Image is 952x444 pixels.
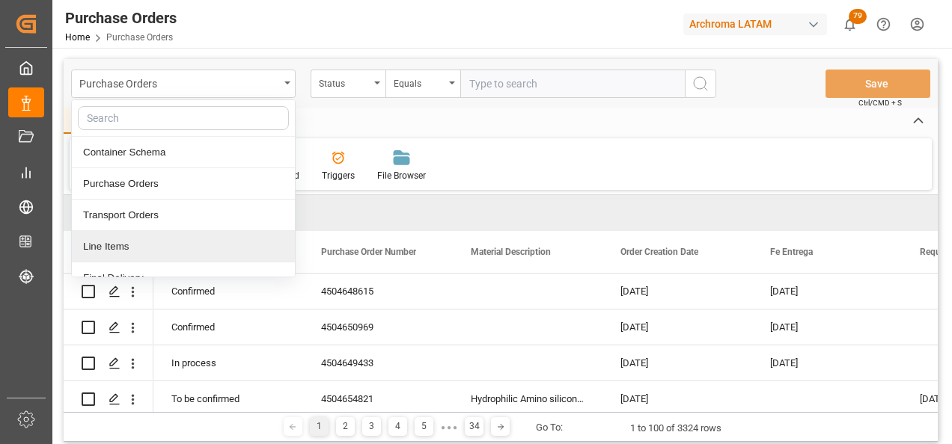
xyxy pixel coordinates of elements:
[465,417,483,436] div: 34
[415,417,433,436] div: 5
[71,70,296,98] button: close menu
[752,309,902,345] div: [DATE]
[752,274,902,309] div: [DATE]
[303,381,453,416] div: 4504654821
[303,274,453,309] div: 4504648615
[683,10,833,38] button: Archroma LATAM
[64,381,153,417] div: Press SPACE to select this row.
[441,422,457,433] div: ● ● ●
[72,262,295,294] div: Final Delivery
[311,70,385,98] button: open menu
[321,247,416,257] span: Purchase Order Number
[310,417,329,436] div: 1
[362,417,381,436] div: 3
[64,108,115,134] div: Home
[336,417,355,436] div: 2
[72,137,295,168] div: Container Schema
[833,7,867,41] button: show 79 new notifications
[602,345,752,380] div: [DATE]
[322,169,355,182] div: Triggers
[685,70,716,98] button: search button
[65,7,177,29] div: Purchase Orders
[319,73,370,90] div: Status
[303,309,453,345] div: 4504650969
[471,247,551,257] span: Material Description
[64,345,153,381] div: Press SPACE to select this row.
[602,309,752,345] div: [DATE]
[377,169,426,182] div: File Browser
[72,168,295,200] div: Purchase Orders
[620,247,698,257] span: Order Creation Date
[460,70,685,98] input: Type to search
[602,381,752,416] div: [DATE]
[64,309,153,345] div: Press SPACE to select this row.
[72,231,295,262] div: Line Items
[826,70,930,98] button: Save
[78,106,289,130] input: Search
[867,7,900,41] button: Help Center
[65,32,90,43] a: Home
[683,13,827,35] div: Archroma LATAM
[153,381,303,416] div: To be confirmed
[453,381,602,416] div: Hydrophilic Amino silicone EF-3100
[303,345,453,380] div: 4504649433
[602,274,752,309] div: [DATE]
[849,9,867,24] span: 79
[394,73,445,90] div: Equals
[536,420,563,435] div: Go To:
[858,97,902,108] span: Ctrl/CMD + S
[385,70,460,98] button: open menu
[770,247,813,257] span: Fe Entrega
[64,274,153,309] div: Press SPACE to select this row.
[153,274,303,309] div: Confirmed
[630,421,721,436] div: 1 to 100 of 3324 rows
[79,73,279,92] div: Purchase Orders
[388,417,407,436] div: 4
[153,309,303,345] div: Confirmed
[153,345,303,380] div: In process
[752,345,902,380] div: [DATE]
[72,200,295,231] div: Transport Orders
